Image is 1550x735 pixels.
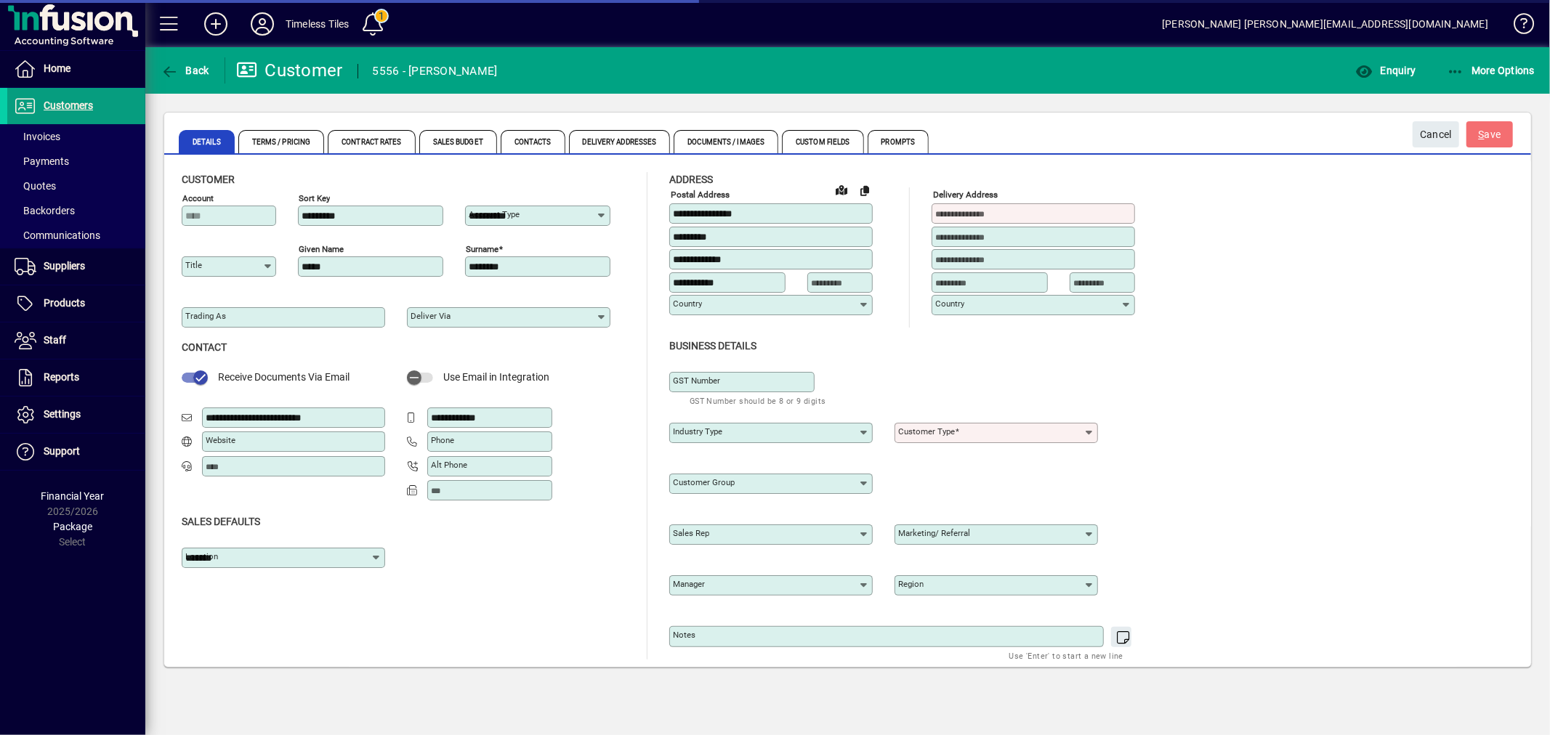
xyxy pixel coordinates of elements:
span: Receive Documents Via Email [218,371,350,383]
mat-label: Sort key [299,193,330,203]
div: Timeless Tiles [286,12,349,36]
mat-label: Country [935,299,964,309]
a: Communications [7,223,145,248]
mat-hint: Use 'Enter' to start a new line [1009,647,1123,664]
span: Communications [15,230,100,241]
span: Sales Budget [419,130,497,153]
a: Reports [7,360,145,396]
button: Save [1466,121,1513,147]
span: Details [179,130,235,153]
span: Contacts [501,130,565,153]
mat-label: Country [673,299,702,309]
span: Terms / Pricing [238,130,325,153]
span: Payments [15,155,69,167]
span: Financial Year [41,490,105,502]
mat-label: Notes [673,630,695,640]
div: [PERSON_NAME] [PERSON_NAME][EMAIL_ADDRESS][DOMAIN_NAME] [1162,12,1488,36]
button: Copy to Delivery address [853,179,876,202]
span: Reports [44,371,79,383]
span: ave [1479,123,1501,147]
a: Invoices [7,124,145,149]
span: Suppliers [44,260,85,272]
button: Add [193,11,239,37]
span: Use Email in Integration [443,371,549,383]
mat-label: Industry type [673,426,722,436]
mat-label: Location [185,551,218,561]
button: Cancel [1413,121,1459,147]
a: Suppliers [7,248,145,285]
mat-label: Title [185,260,202,270]
mat-label: Customer group [673,477,735,487]
a: Backorders [7,198,145,223]
span: Custom Fields [782,130,863,153]
mat-label: Website [206,435,235,445]
mat-label: Surname [466,244,498,254]
span: Settings [44,408,81,420]
span: Cancel [1420,123,1452,147]
button: More Options [1443,57,1539,84]
span: Backorders [15,205,75,216]
span: Invoices [15,131,60,142]
span: Back [161,65,209,76]
span: S [1479,129,1485,140]
mat-label: Deliver via [411,311,451,321]
div: Customer [236,59,343,82]
span: Enquiry [1355,65,1416,76]
mat-label: Marketing/ Referral [898,528,970,538]
span: Customer [182,174,235,185]
button: Profile [239,11,286,37]
span: Documents / Images [674,130,778,153]
mat-label: Region [898,579,924,589]
span: More Options [1447,65,1535,76]
mat-label: GST Number [673,375,720,386]
a: Support [7,434,145,470]
a: View on map [830,178,853,201]
a: Knowledge Base [1503,3,1532,50]
mat-label: Account [182,193,214,203]
span: Business details [669,340,756,352]
span: Customers [44,100,93,111]
a: Payments [7,149,145,174]
span: Package [53,521,92,532]
app-page-header-button: Back [145,57,225,84]
a: Products [7,285,145,322]
button: Enquiry [1352,57,1419,84]
span: Support [44,445,80,457]
mat-label: Alt Phone [431,460,467,470]
span: Quotes [15,180,56,192]
mat-label: Trading as [185,311,226,321]
span: Products [44,297,85,309]
mat-hint: GST Number should be 8 or 9 digits [690,392,826,409]
span: Prompts [868,130,929,153]
mat-label: Manager [673,579,705,589]
a: Quotes [7,174,145,198]
mat-label: Given name [299,244,344,254]
mat-label: Phone [431,435,454,445]
span: Delivery Addresses [569,130,671,153]
span: Sales defaults [182,516,260,527]
a: Home [7,51,145,87]
a: Settings [7,397,145,433]
span: Address [669,174,713,185]
mat-label: Customer type [898,426,955,436]
mat-label: Account Type [469,209,520,219]
button: Back [157,57,213,84]
span: Contract Rates [328,130,415,153]
span: Contact [182,341,227,353]
mat-label: Sales rep [673,528,709,538]
span: Staff [44,334,66,346]
div: 5556 - [PERSON_NAME] [373,60,498,83]
a: Staff [7,322,145,359]
span: Home [44,62,70,74]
